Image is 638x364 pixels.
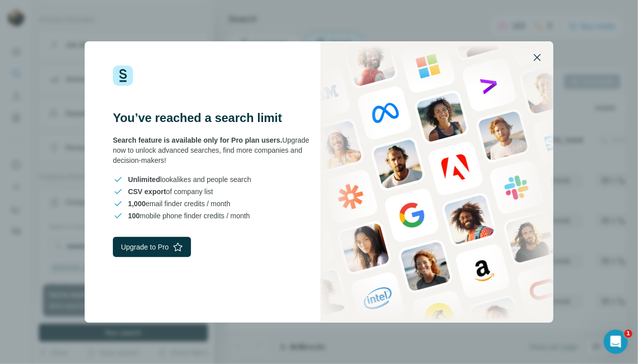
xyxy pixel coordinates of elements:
[128,199,230,209] span: email finder credits / month
[321,41,553,323] img: Surfe Stock Photo - showing people and technologies
[604,330,628,354] iframe: Intercom live chat
[624,330,632,338] span: 1
[128,175,160,184] span: Unlimited
[128,174,251,185] span: lookalikes and people search
[113,237,191,257] button: Upgrade to Pro
[113,136,282,144] span: Search feature is available only for Pro plan users.
[113,110,319,126] h3: You’ve reached a search limit
[128,211,250,221] span: mobile phone finder credits / month
[128,212,140,220] span: 100
[128,200,146,208] span: 1,000
[113,135,319,165] div: Upgrade now to unlock advanced searches, find more companies and decision-makers!
[128,187,213,197] span: of company list
[113,66,133,86] img: Surfe Logo
[128,188,166,196] span: CSV export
